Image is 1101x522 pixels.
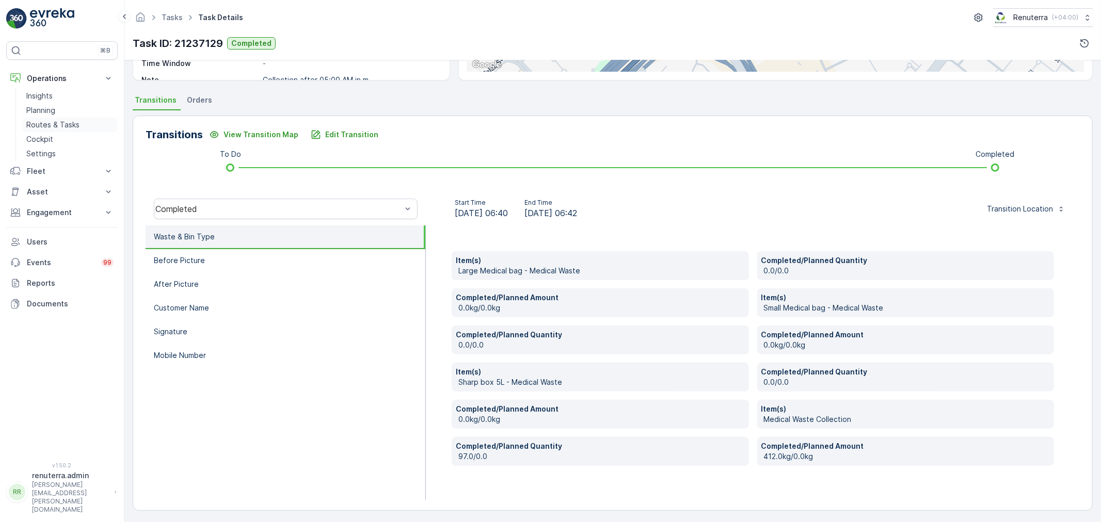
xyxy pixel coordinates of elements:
[231,38,272,48] p: Completed
[6,273,118,293] a: Reports
[22,132,118,146] a: Cockpit
[764,303,1050,313] p: Small Medical bag - Medical Waste
[456,330,745,340] p: Completed/Planned Quantity
[764,340,1050,350] p: 0.0kg/0.0kg
[458,414,745,425] p: 0.0kg/0.0kg
[470,58,504,72] a: Open this area in Google Maps (opens a new window)
[263,75,375,84] p: Collection after 05:00 AM in m...
[141,75,259,85] p: Note
[154,303,209,313] p: Customer Name
[6,8,27,29] img: logo
[154,327,187,337] p: Signature
[9,484,25,500] div: RR
[764,266,1050,276] p: 0.0/0.0
[27,237,114,247] p: Users
[227,37,276,50] button: Completed
[524,207,577,219] span: [DATE] 06:42
[6,462,118,468] span: v 1.50.2
[6,293,118,314] a: Documents
[162,13,183,22] a: Tasks
[135,15,146,24] a: Homepage
[103,258,111,267] p: 99
[993,8,1093,27] button: Renuterra(+04:00)
[27,166,97,176] p: Fleet
[133,36,223,51] p: Task ID: 21237129
[458,451,745,462] p: 97.0/0.0
[6,161,118,182] button: Fleet
[456,404,745,414] p: Completed/Planned Amount
[470,58,504,72] img: Google
[458,340,745,350] p: 0.0/0.0
[187,95,212,105] span: Orders
[458,303,745,313] p: 0.0kg/0.0kg
[981,201,1072,217] button: Transition Location
[761,404,1050,414] p: Item(s)
[764,451,1050,462] p: 412.0kg/0.0kg
[458,266,745,276] p: Large Medical bag - Medical Waste
[203,126,305,143] button: View Transition Map
[27,207,97,218] p: Engagement
[524,199,577,207] p: End Time
[26,120,79,130] p: Routes & Tasks
[27,73,97,84] p: Operations
[455,207,508,219] span: [DATE] 06:40
[764,414,1050,425] p: Medical Waste Collection
[6,68,118,89] button: Operations
[6,202,118,223] button: Engagement
[26,105,55,116] p: Planning
[976,149,1014,159] p: Completed
[26,91,53,101] p: Insights
[154,232,215,242] p: Waste & Bin Type
[1013,12,1048,23] p: Renuterra
[141,58,259,69] p: Time Window
[196,12,245,23] span: Task Details
[6,232,118,252] a: Users
[761,367,1050,377] p: Completed/Planned Quantity
[32,470,109,481] p: renuterra.admin
[6,182,118,202] button: Asset
[305,126,385,143] button: Edit Transition
[22,146,118,161] a: Settings
[26,134,53,144] p: Cockpit
[764,377,1050,387] p: 0.0/0.0
[761,330,1050,340] p: Completed/Planned Amount
[27,257,95,268] p: Events
[26,149,56,159] p: Settings
[456,367,745,377] p: Item(s)
[27,278,114,288] p: Reports
[22,103,118,118] a: Planning
[32,481,109,514] p: [PERSON_NAME][EMAIL_ADDRESS][PERSON_NAME][DOMAIN_NAME]
[993,12,1009,23] img: Screenshot_2024-07-26_at_13.33.01.png
[155,204,402,214] div: Completed
[456,441,745,451] p: Completed/Planned Quantity
[458,377,745,387] p: Sharp box 5L - Medical Waste
[456,255,745,266] p: Item(s)
[154,279,199,289] p: After Picture
[22,89,118,103] a: Insights
[224,129,298,140] p: View Transition Map
[456,292,745,303] p: Completed/Planned Amount
[100,46,110,55] p: ⌘B
[27,187,97,197] p: Asset
[325,129,378,140] p: Edit Transition
[154,350,206,361] p: Mobile Number
[22,118,118,132] a: Routes & Tasks
[761,441,1050,451] p: Completed/Planned Amount
[6,470,118,514] button: RRrenuterra.admin[PERSON_NAME][EMAIL_ADDRESS][PERSON_NAME][DOMAIN_NAME]
[761,292,1050,303] p: Item(s)
[27,299,114,309] p: Documents
[146,127,203,142] p: Transitions
[987,204,1053,214] p: Transition Location
[220,149,241,159] p: To Do
[263,58,439,69] p: -
[455,199,508,207] p: Start Time
[1052,13,1078,22] p: ( +04:00 )
[135,95,177,105] span: Transitions
[154,255,205,266] p: Before Picture
[6,252,118,273] a: Events99
[30,8,74,29] img: logo_light-DOdMpM7g.png
[761,255,1050,266] p: Completed/Planned Quantity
